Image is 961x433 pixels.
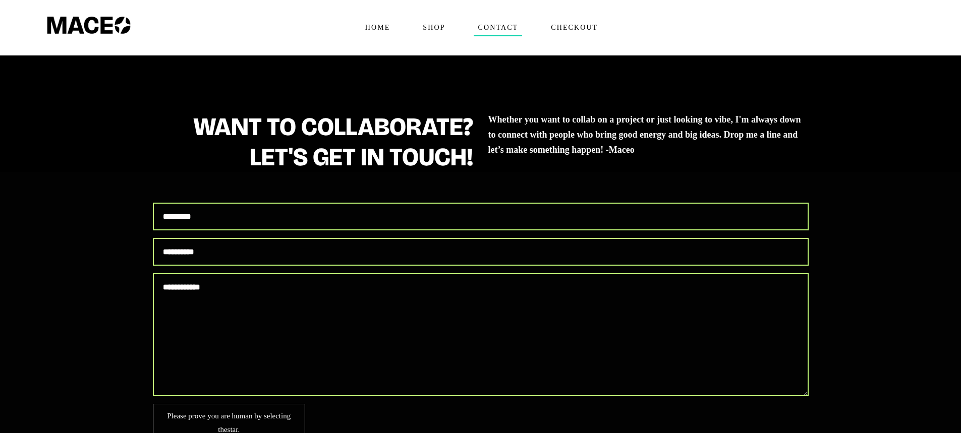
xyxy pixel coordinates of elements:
span: Shop [418,20,449,36]
span: Checkout [546,20,602,36]
h5: Whether you want to collab on a project or just looking to vibe, I'm always down to connect with ... [481,112,816,157]
h1: WANT TO COLLABORATE? LET'S GET IN TOUCH! [145,112,481,172]
span: Contact [474,20,523,36]
span: Home [361,20,394,36]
